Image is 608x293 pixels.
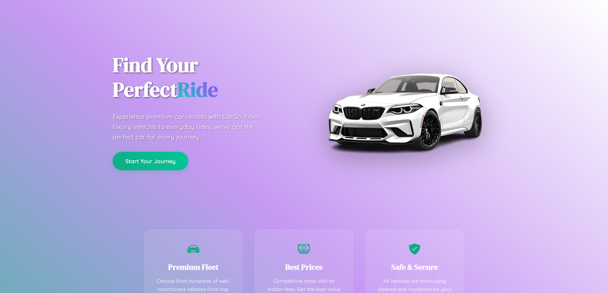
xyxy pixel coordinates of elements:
[177,76,218,103] span: Ride
[113,53,295,102] h1: Find Your Perfect
[325,32,484,191] img: Premium BMW car rental vehicle
[154,262,233,272] h3: Premium Fleet
[113,152,188,170] button: Start Your Journey
[265,262,343,272] h3: Best Prices
[376,262,454,272] h3: Safe & Secure
[113,112,272,142] p: Experience premium car rentals with CarGo. From luxury vehicles to everyday rides, we've got the ...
